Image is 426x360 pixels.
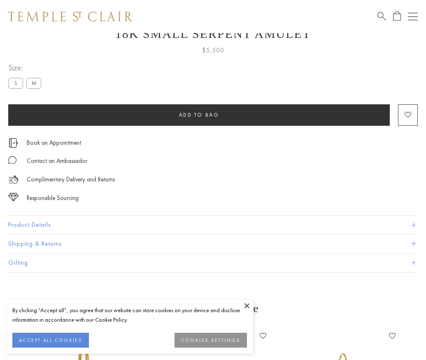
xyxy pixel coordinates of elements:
[27,193,79,203] div: Responsible Sourcing
[27,174,115,185] p: Complimentary Delivery and Returns
[8,27,418,41] h1: 18K Small Serpent Amulet
[202,45,224,56] span: $5,500
[12,306,247,325] div: By clicking “Accept all”, you agree that our website can store cookies on your device and disclos...
[27,138,81,147] a: Book an Appointment
[8,235,418,253] button: Shipping & Returns
[8,61,44,75] span: Size:
[8,78,23,88] label: S
[8,12,133,21] img: Temple St. Clair
[408,12,418,21] button: Open navigation
[8,174,19,185] img: icon_delivery.svg
[8,193,19,201] img: icon_sourcing.svg
[12,333,89,348] button: ACCEPT ALL COOKIES
[8,156,16,164] img: MessageIcon-01_2.svg
[8,254,418,272] button: Gifting
[26,78,41,88] label: M
[8,104,390,126] button: Add to bag
[175,333,247,348] button: COOKIES SETTINGS
[8,216,418,234] button: Product Details
[179,111,219,118] span: Add to bag
[8,138,18,148] img: icon_appointment.svg
[377,11,386,21] a: Search
[27,156,87,166] div: Contact an Ambassador
[393,11,401,21] a: Open Shopping Bag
